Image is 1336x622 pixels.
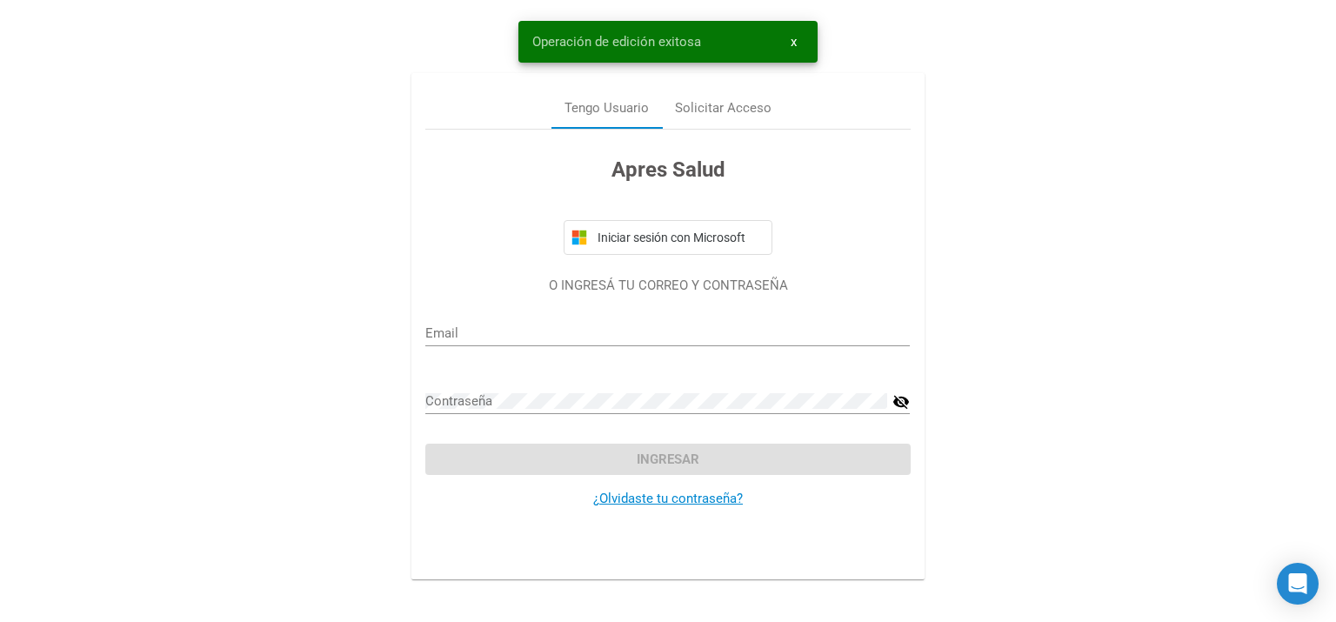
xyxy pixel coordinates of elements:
[564,220,772,255] button: Iniciar sesión con Microsoft
[675,98,772,118] div: Solicitar Acceso
[532,33,701,50] span: Operación de edición exitosa
[777,26,811,57] button: x
[791,34,797,50] span: x
[1277,563,1319,605] div: Open Intercom Messenger
[425,154,910,185] h3: Apres Salud
[425,276,910,296] p: O INGRESÁ TU CORREO Y CONTRASEÑA
[892,391,910,412] mat-icon: visibility_off
[637,451,699,467] span: Ingresar
[425,444,910,475] button: Ingresar
[564,98,649,118] div: Tengo Usuario
[593,491,743,506] a: ¿Olvidaste tu contraseña?
[594,231,765,244] span: Iniciar sesión con Microsoft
